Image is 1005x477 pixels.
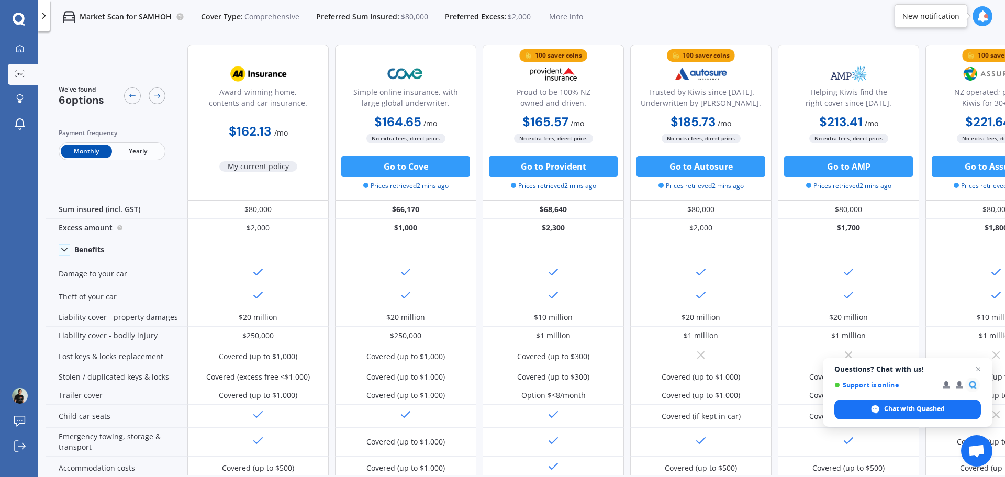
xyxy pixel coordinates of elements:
[366,372,445,382] div: Covered (up to $1,000)
[831,330,866,341] div: $1 million
[517,351,589,362] div: Covered (up to $300)
[390,330,421,341] div: $250,000
[366,134,445,143] span: No extra fees, direct price.
[274,128,288,138] span: / mo
[222,463,294,473] div: Covered (up to $500)
[517,372,589,382] div: Covered (up to $300)
[335,201,476,219] div: $66,170
[812,463,885,473] div: Covered (up to $500)
[244,12,299,22] span: Comprehensive
[809,390,888,401] div: Covered (up to $1,000)
[59,93,104,107] span: 6 options
[630,219,772,237] div: $2,000
[401,12,428,22] span: $80,000
[639,86,763,113] div: Trusted by Kiwis since [DATE]. Underwritten by [PERSON_NAME].
[46,201,187,219] div: Sum insured (incl. GST)
[63,10,75,23] img: car.f15378c7a67c060ca3f3.svg
[662,390,740,401] div: Covered (up to $1,000)
[341,156,470,177] button: Go to Cove
[46,327,187,345] div: Liability cover - bodily injury
[46,345,187,368] div: Lost keys & locks replacement
[46,428,187,457] div: Emergency towing, storage & transport
[630,201,772,219] div: $80,000
[344,86,467,113] div: Simple online insurance, with large global underwriter.
[483,219,624,237] div: $2,300
[423,118,437,128] span: / mo
[371,61,440,87] img: Cove.webp
[187,201,329,219] div: $80,000
[112,145,163,158] span: Yearly
[834,400,981,419] span: Chat with Quashed
[46,386,187,405] div: Trailer cover
[829,312,868,323] div: $20 million
[511,181,596,191] span: Prices retrieved 2 mins ago
[662,411,741,421] div: Covered (if kept in car)
[522,114,568,130] b: $165.57
[366,351,445,362] div: Covered (up to $1,000)
[489,156,618,177] button: Go to Provident
[961,435,992,467] a: Open chat
[366,463,445,473] div: Covered (up to $1,000)
[549,12,583,22] span: More info
[819,114,863,130] b: $213.41
[778,219,919,237] div: $1,700
[46,219,187,237] div: Excess amount
[206,372,310,382] div: Covered (excess free <$1,000)
[536,330,571,341] div: $1 million
[636,156,765,177] button: Go to Autosure
[682,312,720,323] div: $20 million
[535,50,582,61] div: 100 saver coins
[316,12,399,22] span: Preferred Sum Insured:
[46,308,187,327] div: Liability cover - property damages
[219,161,297,172] span: My current policy
[363,181,449,191] span: Prices retrieved 2 mins ago
[335,219,476,237] div: $1,000
[809,411,888,421] div: Covered (if kept in car)
[196,86,320,113] div: Award-winning home, contents and car insurance.
[534,312,573,323] div: $10 million
[219,351,297,362] div: Covered (up to $1,000)
[968,52,975,59] img: points
[778,201,919,219] div: $80,000
[46,405,187,428] div: Child car seats
[187,219,329,237] div: $2,000
[46,368,187,386] div: Stolen / duplicated keys & locks
[508,12,531,22] span: $2,000
[666,61,735,87] img: Autosure.webp
[525,52,532,59] img: points
[809,372,888,382] div: Covered (up to $1,000)
[492,86,615,113] div: Proud to be 100% NZ owned and driven.
[386,312,425,323] div: $20 million
[445,12,507,22] span: Preferred Excess:
[366,390,445,401] div: Covered (up to $1,000)
[662,134,741,143] span: No extra fees, direct price.
[229,123,271,139] b: $162.13
[662,372,740,382] div: Covered (up to $1,000)
[671,114,716,130] b: $185.73
[787,86,910,113] div: Helping Kiwis find the right cover since [DATE].
[865,118,878,128] span: / mo
[658,181,744,191] span: Prices retrieved 2 mins ago
[366,437,445,447] div: Covered (up to $1,000)
[571,118,584,128] span: / mo
[242,330,274,341] div: $250,000
[59,128,165,138] div: Payment frequency
[834,381,935,389] span: Support is online
[239,312,277,323] div: $20 million
[201,12,243,22] span: Cover Type:
[902,11,959,21] div: New notification
[521,390,586,401] div: Option $<8/month
[814,61,883,87] img: AMP.webp
[834,365,981,373] span: Questions? Chat with us!
[224,61,293,87] img: AA.webp
[718,118,731,128] span: / mo
[46,285,187,308] div: Theft of your car
[46,262,187,285] div: Damage to your car
[74,245,104,254] div: Benefits
[809,134,888,143] span: No extra fees, direct price.
[514,134,593,143] span: No extra fees, direct price.
[12,388,28,404] img: AAuE7mDHB5z6_R7s94l21Ar_p5sUfbLyefOz4Ni6a7I6Cw
[61,145,112,158] span: Monthly
[219,390,297,401] div: Covered (up to $1,000)
[519,61,588,87] img: Provident.png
